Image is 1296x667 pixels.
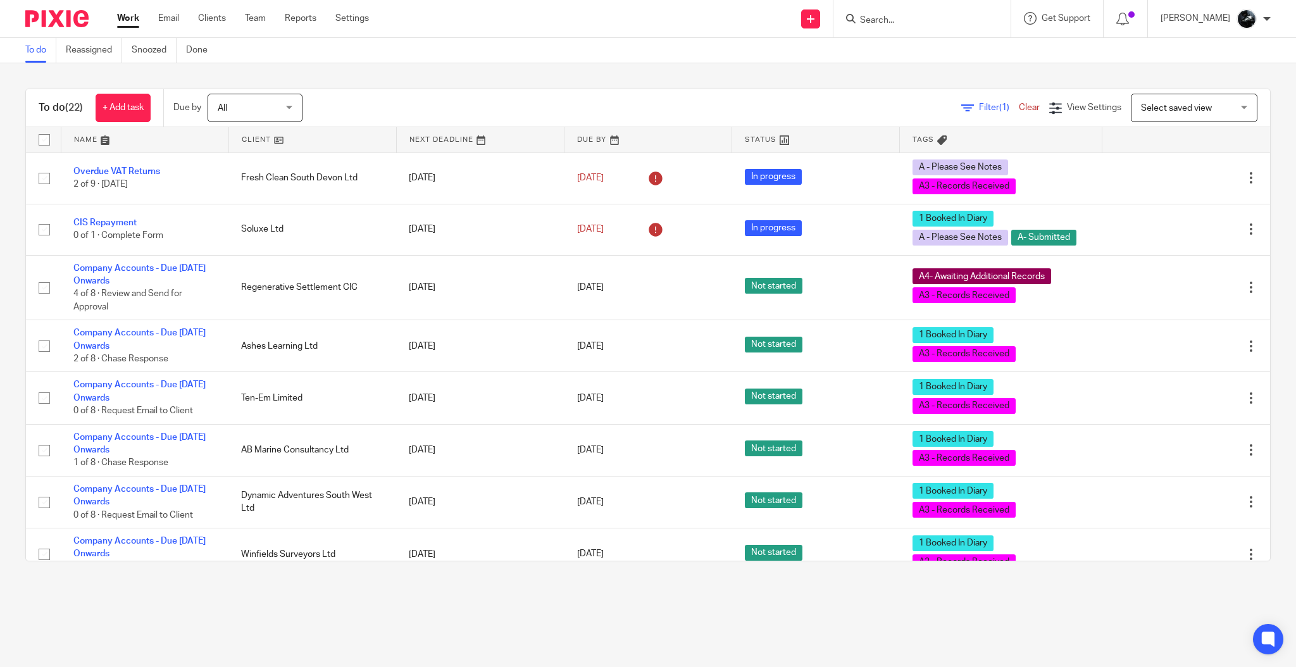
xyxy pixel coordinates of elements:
a: Company Accounts - Due [DATE] Onwards [73,485,206,506]
span: Not started [745,492,802,508]
span: [DATE] [577,283,604,292]
span: A- Submitted [1011,230,1076,246]
a: + Add task [96,94,151,122]
span: Select saved view [1141,104,1212,113]
span: A4- Awaiting Additional Records [913,268,1051,284]
span: View Settings [1067,103,1121,112]
span: [DATE] [577,225,604,234]
a: Company Accounts - Due [DATE] Onwards [73,433,206,454]
span: A3 - Records Received [913,450,1016,466]
a: To do [25,38,56,63]
span: [DATE] [577,342,604,351]
span: Tags [913,136,934,143]
h1: To do [39,101,83,115]
a: Reassigned [66,38,122,63]
span: 1 Booked In Diary [913,535,994,551]
span: Not started [745,337,802,352]
a: Company Accounts - Due [DATE] Onwards [73,537,206,558]
span: 0 of 1 · Complete Form [73,232,163,240]
td: Winfields Surveyors Ltd [228,528,396,580]
p: Due by [173,101,201,114]
span: Not started [745,545,802,561]
a: Snoozed [132,38,177,63]
span: 0 of 8 · Request Email to Client [73,511,193,520]
span: 2 of 8 · Chase Response [73,354,168,363]
span: Not started [745,278,802,294]
a: Clear [1019,103,1040,112]
span: [DATE] [577,173,604,182]
span: A - Please See Notes [913,230,1008,246]
span: Not started [745,440,802,456]
span: 1 Booked In Diary [913,483,994,499]
span: 1 Booked In Diary [913,211,994,227]
span: [DATE] [577,550,604,559]
td: [DATE] [396,528,564,580]
a: CIS Repayment [73,218,137,227]
td: [DATE] [396,153,564,204]
span: [DATE] [577,446,604,454]
span: A3 - Records Received [913,502,1016,518]
a: Reports [285,12,316,25]
p: [PERSON_NAME] [1161,12,1230,25]
td: Dynamic Adventures South West Ltd [228,476,396,528]
img: 1000002122.jpg [1237,9,1257,29]
td: [DATE] [396,476,564,528]
span: 1 Booked In Diary [913,327,994,343]
a: Overdue VAT Returns [73,167,160,176]
span: A3 - Records Received [913,287,1016,303]
span: All [218,104,227,113]
td: Soluxe Ltd [228,204,396,255]
span: 1 Booked In Diary [913,431,994,447]
span: In progress [745,169,802,185]
span: A3 - Records Received [913,554,1016,570]
span: 0 of 8 · Request Email to Client [73,406,193,415]
td: [DATE] [396,320,564,372]
td: [DATE] [396,424,564,476]
a: Settings [335,12,369,25]
span: Not started [745,389,802,404]
td: [DATE] [396,255,564,320]
span: (22) [65,103,83,113]
a: Team [245,12,266,25]
span: 1 of 8 · Chase Response [73,459,168,468]
span: [DATE] [577,394,604,402]
span: A3 - Records Received [913,398,1016,414]
a: Company Accounts - Due [DATE] Onwards [73,264,206,285]
a: Company Accounts - Due [DATE] Onwards [73,328,206,350]
span: A3 - Records Received [913,178,1016,194]
span: A3 - Records Received [913,346,1016,362]
td: AB Marine Consultancy Ltd [228,424,396,476]
span: [DATE] [577,497,604,506]
img: Pixie [25,10,89,27]
a: Done [186,38,217,63]
td: Regenerative Settlement CIC [228,255,396,320]
td: Fresh Clean South Devon Ltd [228,153,396,204]
span: 2 of 9 · [DATE] [73,180,128,189]
span: In progress [745,220,802,236]
span: Filter [979,103,1019,112]
a: Clients [198,12,226,25]
span: A - Please See Notes [913,159,1008,175]
input: Search [859,15,973,27]
span: 1 Booked In Diary [913,379,994,395]
td: Ashes Learning Ltd [228,320,396,372]
a: Work [117,12,139,25]
span: Get Support [1042,14,1090,23]
td: [DATE] [396,204,564,255]
span: (1) [999,103,1009,112]
a: Email [158,12,179,25]
a: Company Accounts - Due [DATE] Onwards [73,380,206,402]
span: 4 of 8 · Review and Send for Approval [73,289,182,311]
td: Ten-Em Limited [228,372,396,424]
td: [DATE] [396,372,564,424]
